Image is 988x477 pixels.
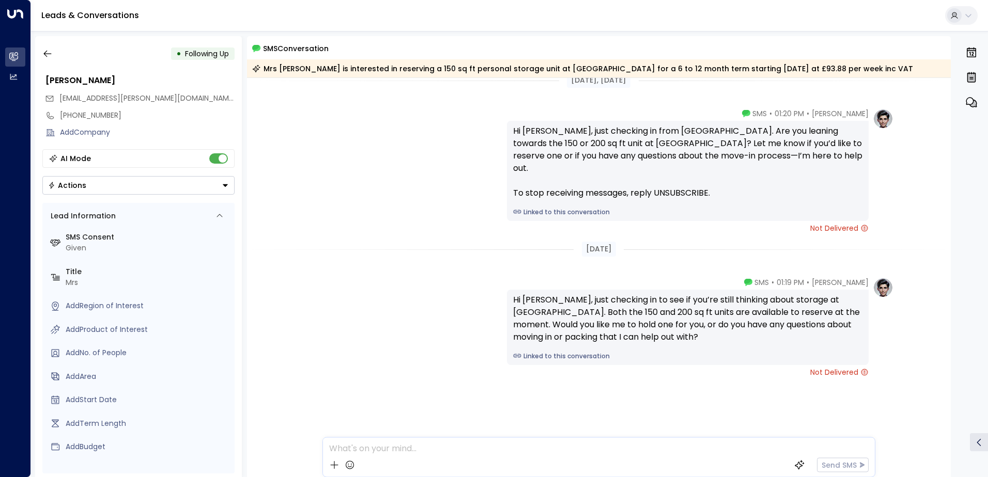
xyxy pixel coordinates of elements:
span: 01:20 PM [775,108,804,119]
div: Given [66,243,230,253]
div: [DATE], [DATE] [567,73,630,88]
span: SFR-CC@cranford.hounslow.sch.uk [59,93,235,104]
button: Actions [42,176,235,195]
div: AddArea [66,371,230,382]
div: [DATE] [582,242,616,257]
span: Following Up [185,49,229,59]
div: [PHONE_NUMBER] [60,110,235,121]
div: AI Mode [60,153,91,164]
span: SMS Conversation [263,42,329,54]
label: SMS Consent [66,232,230,243]
span: • [771,277,774,288]
div: Mrs [PERSON_NAME] is interested in reserving a 150 sq ft personal storage unit at [GEOGRAPHIC_DAT... [252,63,913,74]
a: Linked to this conversation [513,352,862,361]
div: Mrs [66,277,230,288]
span: • [769,108,772,119]
div: AddRegion of Interest [66,300,230,311]
div: Hi [PERSON_NAME], just checking in to see if you’re still thinking about storage at [GEOGRAPHIC_D... [513,294,862,343]
div: AddStart Date [66,394,230,405]
span: [PERSON_NAME] [812,277,869,288]
a: Linked to this conversation [513,208,862,217]
span: • [807,277,809,288]
span: Not Delivered [810,223,869,233]
span: 01:19 PM [777,277,804,288]
span: [PERSON_NAME] [812,108,869,119]
div: AddBudget [66,441,230,452]
div: AddTerm Length [66,418,230,429]
div: AddCompany [60,127,235,138]
div: AddNo. of People [66,347,230,358]
span: SMS [752,108,767,119]
img: profile-logo.png [873,108,893,129]
div: • [176,44,181,63]
div: Actions [48,181,86,190]
div: Hi [PERSON_NAME], just checking in from [GEOGRAPHIC_DATA]. Are you leaning towards the 150 or 200... [513,125,862,199]
div: AddProduct of Interest [66,324,230,335]
label: Source [66,465,230,476]
div: Lead Information [47,211,116,221]
div: Button group with a nested menu [42,176,235,195]
span: Not Delivered [810,367,869,377]
img: profile-logo.png [873,277,893,298]
a: Leads & Conversations [41,9,139,21]
span: [EMAIL_ADDRESS][PERSON_NAME][DOMAIN_NAME] [59,93,236,103]
span: • [807,108,809,119]
div: [PERSON_NAME] [45,74,235,87]
label: Title [66,266,230,277]
span: SMS [754,277,769,288]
